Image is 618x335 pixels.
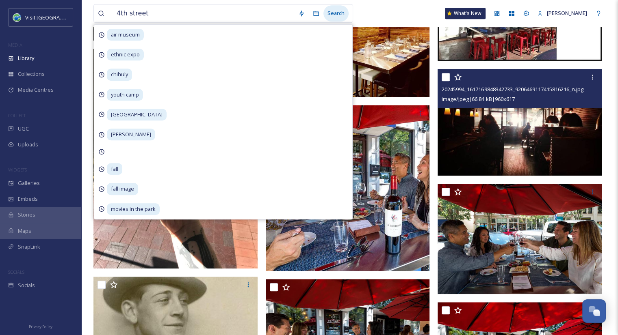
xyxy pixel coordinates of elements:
[113,4,294,22] input: Search your library
[18,179,40,187] span: Galleries
[18,281,35,289] span: Socials
[107,49,144,60] span: ethnic expo
[323,5,349,21] div: Search
[18,54,34,62] span: Library
[438,184,604,294] img: credit-columbus-area-visitors-center (227).jpg
[547,9,587,17] span: [PERSON_NAME]
[442,95,514,103] span: image/jpeg | 66.84 kB | 960 x 617
[107,29,144,41] span: air museum
[29,321,52,331] a: Privacy Policy
[8,112,26,118] span: COLLECT
[8,42,22,48] span: MEDIA
[107,163,122,175] span: fall
[18,243,40,251] span: SnapLink
[107,183,138,195] span: fall image
[107,109,167,120] span: [GEOGRAPHIC_DATA]
[29,324,52,329] span: Privacy Policy
[445,8,486,19] a: What's New
[438,69,604,176] img: 20245994_1617169848342733_9206469117415816216_n.jpg
[582,299,606,323] button: Open Chat
[18,70,45,78] span: Collections
[533,5,591,21] a: [PERSON_NAME]
[442,86,583,93] span: 20245994_1617169848342733_9206469117415816216_n.jpg
[8,167,27,173] span: WIDGETS
[18,141,38,148] span: Uploads
[25,13,117,21] span: Visit [GEOGRAPHIC_DATA] [US_STATE]
[107,69,132,80] span: chihuly
[13,13,21,21] img: cvctwitlogo_400x400.jpg
[107,203,160,215] span: movies in the park
[18,211,35,219] span: Stories
[107,129,155,140] span: [PERSON_NAME]
[18,86,54,94] span: Media Centres
[93,49,258,268] img: 241830679_4630688800324141_7990021847450619844_n.jpg
[107,89,143,101] span: youth camp
[8,269,24,275] span: SOCIALS
[18,227,31,235] span: Maps
[18,125,29,133] span: UGC
[18,195,38,203] span: Embeds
